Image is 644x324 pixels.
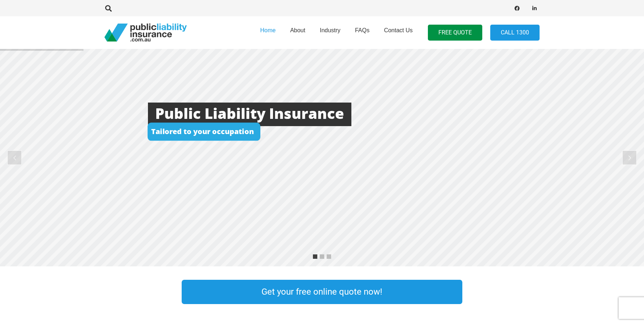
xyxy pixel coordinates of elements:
[90,278,167,306] a: Link
[477,278,554,306] a: Link
[384,27,413,33] span: Contact Us
[182,280,462,304] a: Get your free online quote now!
[253,14,283,51] a: Home
[260,27,276,33] span: Home
[490,25,540,41] a: Call 1300
[290,27,305,33] span: About
[104,24,187,42] a: pli_logotransparent
[348,14,377,51] a: FAQs
[529,3,540,13] a: LinkedIn
[101,5,116,12] a: Search
[320,27,340,33] span: Industry
[512,3,522,13] a: Facebook
[313,14,348,51] a: Industry
[355,27,370,33] span: FAQs
[377,14,420,51] a: Contact Us
[283,14,313,51] a: About
[428,25,482,41] a: FREE QUOTE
